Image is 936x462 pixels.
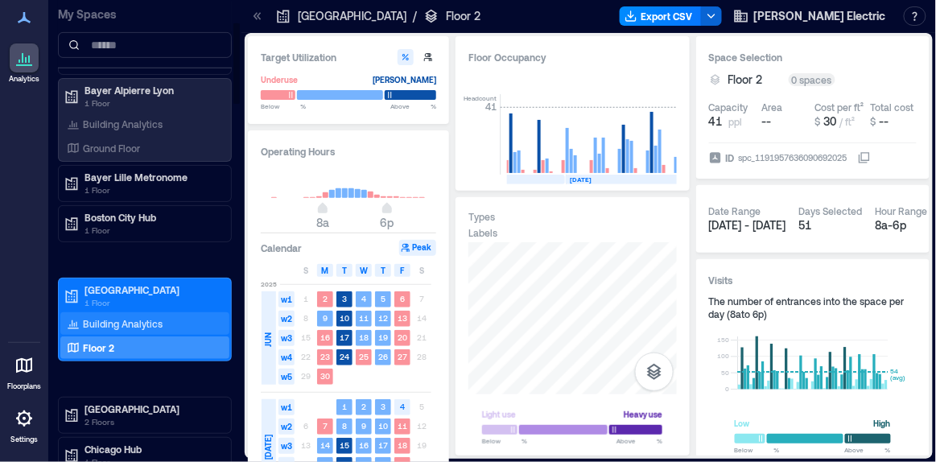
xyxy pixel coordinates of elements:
div: [PERSON_NAME] [373,72,436,88]
div: Light use [482,406,516,423]
span: 30 [823,114,836,128]
span: ID [726,150,735,166]
span: -- [879,114,889,128]
p: Analytics [9,74,39,84]
p: [GEOGRAPHIC_DATA] [85,283,220,296]
tspan: 150 [717,336,729,344]
span: [DATE] - [DATE] [709,218,786,232]
span: w4 [278,349,295,365]
text: 17 [378,440,388,450]
span: Above % [616,436,662,446]
span: -- [761,114,771,128]
span: 6p [381,216,394,229]
div: Total cost [870,101,913,113]
div: Low [735,415,750,431]
tspan: 50 [721,369,729,377]
span: S [419,264,424,277]
a: Floorplans [2,346,46,396]
span: $ [814,116,820,127]
div: High [874,415,891,431]
a: Analytics [4,39,44,89]
div: 51 [799,217,863,233]
text: 17 [340,332,349,342]
div: Types [468,210,495,223]
text: 14 [320,440,330,450]
text: 2 [361,402,366,411]
h3: Visits [709,272,917,288]
span: Below % [261,101,306,111]
button: [PERSON_NAME] Electric [728,3,891,29]
text: 6 [400,294,405,303]
div: Labels [468,226,497,239]
span: w3 [278,438,295,454]
p: My Spaces [58,6,232,23]
h3: Calendar [261,240,302,256]
text: 24 [340,352,349,361]
span: w5 [278,369,295,385]
text: 12 [378,313,388,323]
text: 8 [342,421,347,431]
p: Bayer Alpierre Lyon [85,84,220,97]
text: 2 [323,294,328,303]
p: Building Analytics [83,118,163,130]
text: 1 [342,402,347,411]
span: w1 [278,399,295,415]
span: w3 [278,330,295,346]
span: T [342,264,347,277]
button: Export CSV [620,6,702,26]
text: 5 [381,294,386,303]
div: spc_1191957636090692025 [737,150,849,166]
text: 16 [320,332,330,342]
span: [DATE] [262,435,274,460]
p: Ground Floor [83,142,140,155]
p: Floorplans [7,382,41,391]
text: 4 [400,402,405,411]
tspan: 100 [717,353,729,361]
text: 11 [398,421,407,431]
text: 27 [398,352,407,361]
p: Building Analytics [83,317,163,330]
text: 25 [359,352,369,361]
div: Area [761,101,782,113]
text: 20 [398,332,407,342]
div: Days Selected [799,204,863,217]
p: [GEOGRAPHIC_DATA] [298,8,406,24]
div: 0 spaces [789,73,835,86]
text: 13 [398,313,407,323]
span: F [401,264,405,277]
text: 18 [398,440,407,450]
span: 2025 [261,279,277,289]
text: 10 [378,421,388,431]
span: [PERSON_NAME] Electric [754,8,886,24]
p: Chicago Hub [85,443,220,456]
span: 41 [709,113,723,130]
span: W [360,264,368,277]
span: w2 [278,419,295,435]
text: 30 [320,371,330,381]
div: 8a - 6p [876,217,928,233]
text: 26 [378,352,388,361]
div: Cost per ft² [814,101,864,113]
span: ppl [729,115,743,128]
button: IDspc_1191957636090692025 [858,151,871,164]
text: 7 [323,421,328,431]
div: Underuse [261,72,298,88]
button: $ 30 / ft² [814,113,864,130]
div: Date Range [709,204,761,217]
text: 3 [342,294,347,303]
div: Hour Range [876,204,928,217]
div: Heavy use [624,406,662,423]
p: 1 Floor [85,184,220,196]
p: 1 Floor [85,224,220,237]
span: w1 [278,291,295,307]
text: 15 [340,440,349,450]
span: 8a [316,216,329,229]
p: Bayer Lille Metronome [85,171,220,184]
text: 9 [361,421,366,431]
span: / ft² [839,116,855,127]
text: 10 [340,313,349,323]
span: Above % [390,101,436,111]
span: Below % [482,436,527,446]
button: Peak [399,240,436,256]
div: The number of entrances into the space per day ( 8a to 6p ) [709,295,917,320]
